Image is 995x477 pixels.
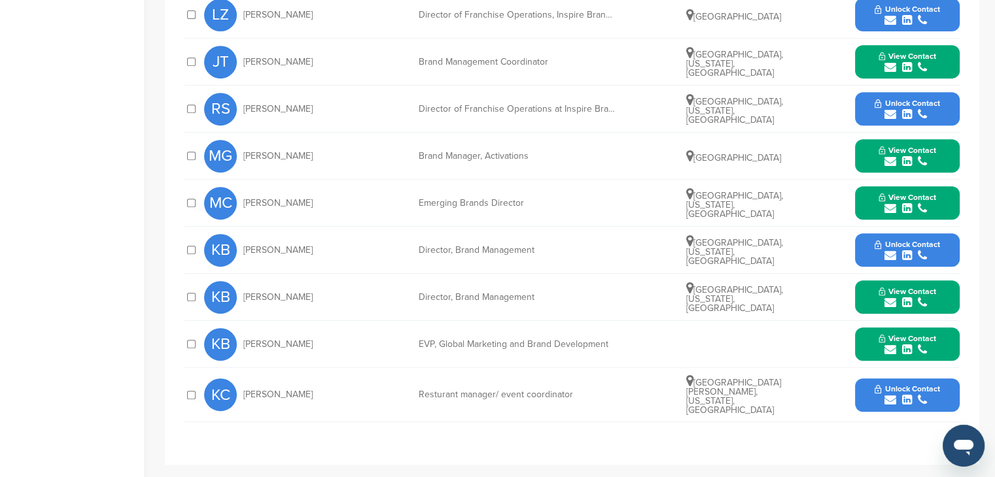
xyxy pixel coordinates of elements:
span: [PERSON_NAME] [243,10,313,20]
span: KB [204,328,237,361]
span: [PERSON_NAME] [243,340,313,349]
span: [PERSON_NAME] [243,246,313,255]
span: [GEOGRAPHIC_DATA] [686,11,781,22]
div: Emerging Brands Director [419,199,615,208]
span: [GEOGRAPHIC_DATA], [US_STATE], [GEOGRAPHIC_DATA] [686,284,783,314]
span: [PERSON_NAME] [243,199,313,208]
div: Director of Franchise Operations, Inspire Brands [419,10,615,20]
button: View Contact [863,42,952,82]
iframe: Button to launch messaging window [943,425,985,467]
span: JT [204,46,237,78]
span: View Contact [879,52,936,61]
div: EVP, Global Marketing and Brand Development [419,340,615,349]
span: Unlock Contact [875,384,939,393]
button: Unlock Contact [859,90,955,129]
button: View Contact [863,278,952,317]
span: [GEOGRAPHIC_DATA], [US_STATE], [GEOGRAPHIC_DATA] [686,190,783,220]
button: Unlock Contact [859,375,955,414]
span: Unlock Contact [875,240,939,249]
span: [PERSON_NAME] [243,293,313,302]
span: Unlock Contact [875,5,939,14]
span: [GEOGRAPHIC_DATA] [686,152,781,163]
span: RS [204,93,237,125]
div: Brand Manager, Activations [419,152,615,161]
span: MG [204,140,237,173]
div: Director, Brand Management [419,246,615,255]
button: View Contact [863,325,952,364]
span: [PERSON_NAME] [243,390,313,399]
span: MC [204,187,237,220]
button: Unlock Contact [859,231,955,270]
button: View Contact [863,184,952,223]
span: [GEOGRAPHIC_DATA], [US_STATE], [GEOGRAPHIC_DATA] [686,237,783,267]
span: View Contact [879,287,936,296]
span: KC [204,378,237,411]
span: View Contact [879,334,936,343]
span: [GEOGRAPHIC_DATA], [US_STATE], [GEOGRAPHIC_DATA] [686,96,783,125]
span: [PERSON_NAME] [243,152,313,161]
span: [GEOGRAPHIC_DATA], [US_STATE], [GEOGRAPHIC_DATA] [686,49,783,78]
div: Resturant manager/ event coordinator [419,390,615,399]
span: View Contact [879,193,936,202]
div: Director, Brand Management [419,293,615,302]
span: KB [204,234,237,267]
span: View Contact [879,146,936,155]
span: KB [204,281,237,314]
div: Brand Management Coordinator [419,58,615,67]
span: [PERSON_NAME] [243,58,313,67]
span: [GEOGRAPHIC_DATA][PERSON_NAME], [US_STATE], [GEOGRAPHIC_DATA] [686,377,781,416]
button: View Contact [863,137,952,176]
span: [PERSON_NAME] [243,105,313,114]
span: Unlock Contact [875,99,939,108]
div: Director of Franchise Operations at Inspire Brands | Buffalo Wild Wings [419,105,615,114]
